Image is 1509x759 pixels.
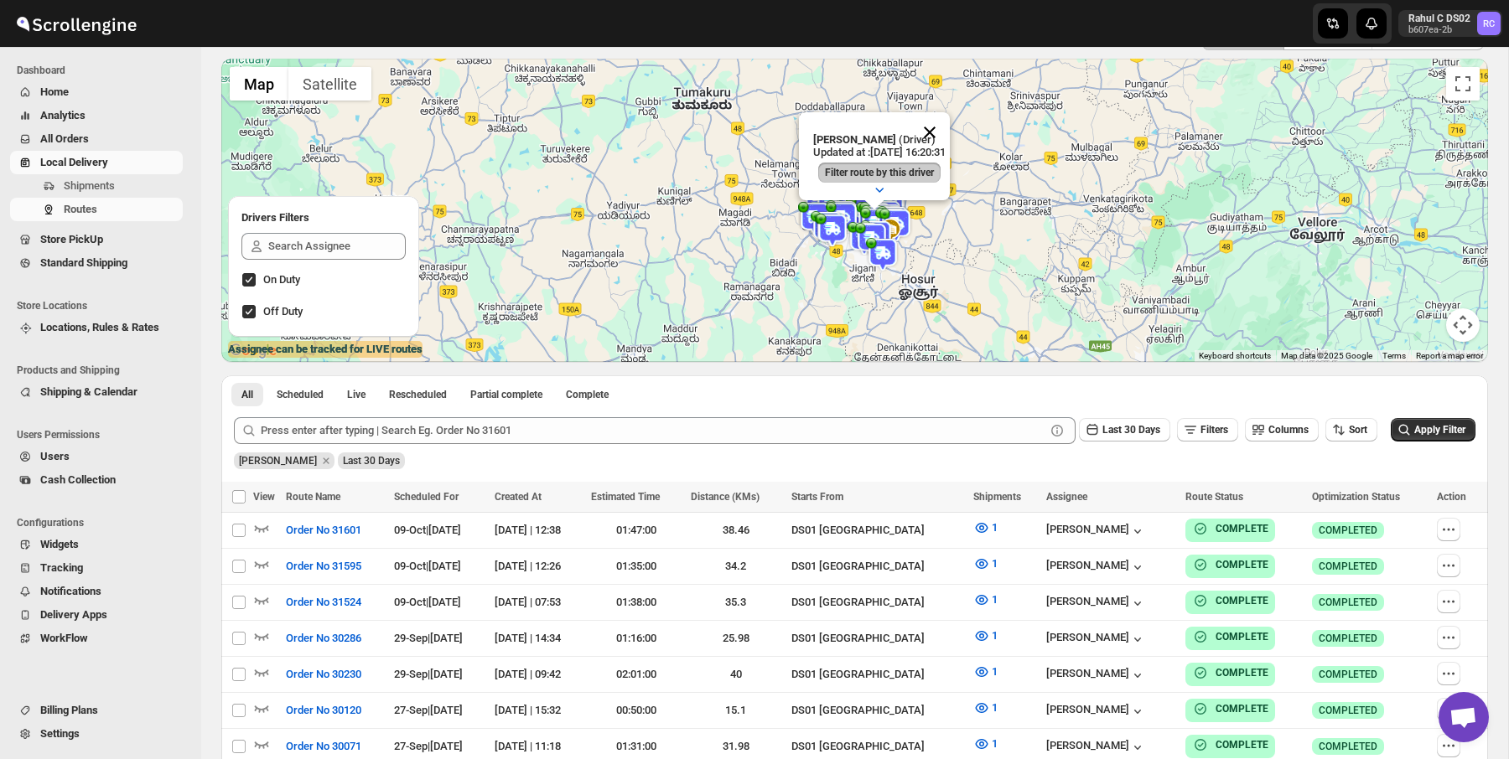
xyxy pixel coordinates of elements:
span: Scheduled [277,388,324,401]
button: Filters [1177,418,1238,441]
span: On Duty [263,273,300,286]
span: COMPLETED [1319,632,1377,645]
span: Products and Shipping [17,364,189,377]
b: COMPLETE [1216,703,1268,715]
div: 00:50:00 [591,702,681,719]
span: Live [347,388,366,401]
button: COMPLETE [1192,520,1268,537]
div: 40 [691,666,780,683]
div: [PERSON_NAME] [1046,523,1146,540]
button: [PERSON_NAME] [1046,595,1146,612]
button: [PERSON_NAME] [1046,631,1146,648]
span: Widgets [40,538,79,550]
button: Locations, Rules & Rates [10,316,183,339]
span: 29-Sep | [DATE] [394,632,463,644]
img: Google [226,340,281,362]
span: Off Duty [263,305,303,318]
span: Route Status [1185,491,1243,503]
span: 1 [992,521,998,534]
button: 1 [963,731,1008,757]
p: Rahul C DS02 [1408,12,1470,25]
div: 01:47:00 [591,522,681,539]
button: Analytics [10,104,183,127]
button: COMPLETE [1192,592,1268,609]
button: Users [10,445,183,468]
button: [PERSON_NAME] [1046,703,1146,720]
span: Order No 30120 [286,702,361,719]
div: [DATE] | 15:32 [495,702,581,719]
span: Rahul C DS02 [1477,12,1501,35]
span: Settings [40,727,80,740]
div: [PERSON_NAME] [1046,559,1146,576]
div: 15.1 [691,702,780,719]
span: 1 [992,629,998,642]
button: Tracking [10,556,183,580]
span: Scheduled For [394,491,459,503]
span: 1 [992,701,998,714]
button: Order No 30120 [276,697,371,724]
span: 09-Oct | [DATE] [394,560,461,572]
span: Store Locations [17,299,189,312]
span: Map data ©2025 Google [1281,351,1372,360]
button: Notifications [10,580,183,603]
div: [DATE] | 07:53 [495,594,581,611]
button: Widgets [10,533,183,556]
span: Apply Filter [1414,424,1465,436]
span: 1 [992,737,998,750]
span: Route Name [286,491,340,503]
span: 1 [992,557,998,570]
span: 09-Oct | [DATE] [394,524,461,536]
button: Last 30 Days [1079,418,1170,441]
button: 1 [963,658,1008,685]
button: Order No 30230 [276,661,371,688]
span: Analytics [40,109,86,121]
button: All routes [231,383,263,406]
button: Billing Plans [10,699,183,722]
span: Tracking [40,561,83,574]
div: [DATE] | 14:34 [495,630,581,647]
span: Partial complete [470,388,542,401]
div: [DATE] | 11:18 [495,738,581,755]
a: Open this area in Google Maps (opens a new window) [226,340,281,362]
span: Distance (KMs) [691,491,760,503]
text: RC [1483,18,1495,29]
button: Toggle fullscreen view [1446,67,1480,101]
div: DS01 [GEOGRAPHIC_DATA] [791,594,963,611]
span: COMPLETED [1319,668,1377,681]
span: Standard Shipping [40,256,127,269]
button: Delivery Apps [10,603,183,627]
span: Cash Collection [40,473,116,486]
p: Updated at : [DATE] 16:20:31 [813,146,946,158]
span: Routes [64,203,97,215]
button: WorkFlow [10,627,183,650]
span: Billing Plans [40,704,98,716]
button: 1 [963,694,1008,721]
span: Sort [1349,424,1367,436]
span: COMPLETED [1319,524,1377,537]
span: Shipping & Calendar [40,385,137,398]
label: Assignee can be tracked for LIVE routes [228,341,423,358]
b: COMPLETE [1216,559,1268,571]
div: Open chat [1439,692,1489,742]
span: Shipments [973,491,1021,503]
p: (Driver) [813,133,946,146]
div: 31.98 [691,738,780,755]
div: [DATE] | 09:42 [495,666,581,683]
b: [PERSON_NAME] [813,133,896,146]
span: Configurations [17,516,189,529]
div: [PERSON_NAME] [1046,739,1146,756]
span: Notifications [40,585,101,597]
p: b607ea-2b [1408,25,1470,35]
button: 1 [963,622,1008,649]
span: Created At [495,491,542,503]
button: User menu [1398,10,1502,37]
span: Order No 30230 [286,666,361,683]
div: DS01 [GEOGRAPHIC_DATA] [791,630,963,647]
span: Store PickUp [40,233,103,245]
button: 1 [963,586,1008,613]
span: Vikas Rathod [239,455,317,467]
span: Shipments [64,179,115,192]
button: Remove Vikas Rathod [319,453,334,468]
div: 01:38:00 [591,594,681,611]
